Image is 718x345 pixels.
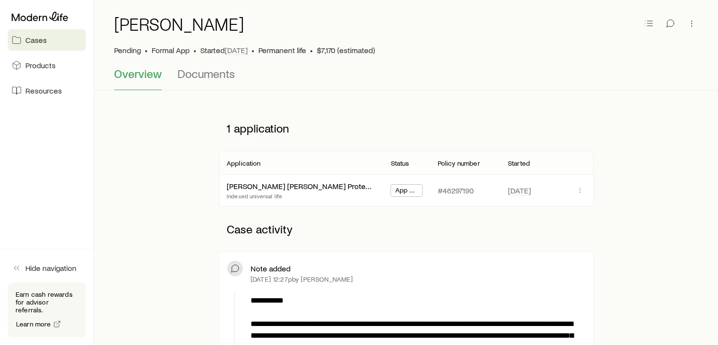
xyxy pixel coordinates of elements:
span: Permanent life [258,45,306,55]
a: [PERSON_NAME] [PERSON_NAME] Protection IUL 24 [227,181,405,191]
p: Started [200,45,248,55]
h1: [PERSON_NAME] [114,14,244,34]
p: Policy number [438,159,480,167]
p: Indexed universal life [227,192,375,200]
button: Hide navigation [8,257,86,279]
span: [DATE] [508,186,531,195]
div: [PERSON_NAME] [PERSON_NAME] Protection IUL 24 [227,181,375,192]
div: Case details tabs [114,67,699,90]
span: Documents [177,67,235,80]
p: Status [390,159,409,167]
p: Application [227,159,261,167]
p: 1 application [219,114,594,143]
span: Learn more [16,321,51,327]
span: • [145,45,148,55]
span: • [252,45,254,55]
span: Resources [25,86,62,96]
a: Resources [8,80,86,101]
span: Formal App [152,45,190,55]
p: [DATE] 12:27p by [PERSON_NAME] [251,275,353,283]
p: Case activity [219,214,594,244]
span: $7,170 (estimated) [317,45,375,55]
span: Cases [25,35,47,45]
span: Overview [114,67,162,80]
p: #46297190 [438,186,474,195]
span: App Submitted [395,186,418,196]
p: Note added [251,264,291,273]
span: Products [25,60,56,70]
span: Hide navigation [25,263,77,273]
a: Products [8,55,86,76]
p: Started [508,159,530,167]
div: Earn cash rewards for advisor referrals.Learn more [8,283,86,337]
span: [DATE] [225,45,248,55]
span: • [310,45,313,55]
p: Earn cash rewards for advisor referrals. [16,290,78,314]
span: • [194,45,196,55]
p: Pending [114,45,141,55]
a: Cases [8,29,86,51]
